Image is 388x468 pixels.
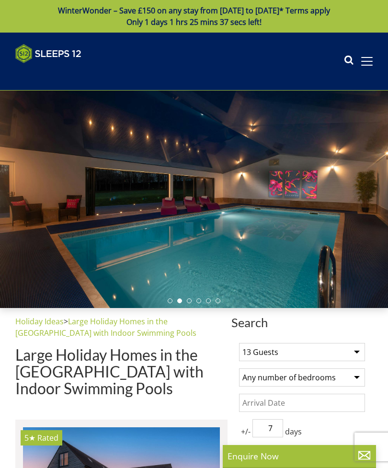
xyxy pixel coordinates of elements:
span: days [283,426,304,437]
span: +/- [239,426,252,437]
a: Holiday Ideas [15,316,64,327]
span: The Granary has a 5 star rating under the Quality in Tourism Scheme [24,433,35,443]
a: Large Holiday Homes in the [GEOGRAPHIC_DATA] with Indoor Swimming Pools [15,316,196,338]
span: Only 1 days 1 hrs 25 mins 37 secs left! [126,17,262,27]
input: Arrival Date [239,394,365,412]
span: > [64,316,68,327]
p: Enquire Now [228,450,371,462]
span: Rated [37,433,58,443]
label: Arrival Day Of Week [239,445,365,456]
img: Sleeps 12 [15,44,81,63]
span: Search [231,316,373,329]
iframe: Customer reviews powered by Trustpilot [11,69,111,77]
h1: Large Holiday Homes in the [GEOGRAPHIC_DATA] with Indoor Swimming Pools [15,346,228,397]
